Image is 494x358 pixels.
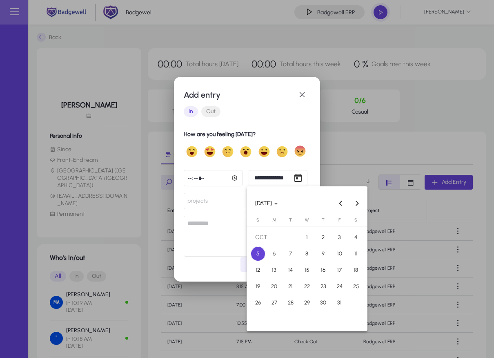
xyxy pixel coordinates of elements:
[300,295,314,310] span: 29
[332,263,347,277] span: 17
[349,230,363,245] span: 4
[300,246,314,261] span: 8
[267,279,282,294] span: 20
[267,246,282,261] span: 6
[283,246,299,262] button: 7 Oct 2025
[348,246,364,262] button: 11 Oct 2025
[283,278,299,295] button: 21 Oct 2025
[299,229,315,246] button: 1 Oct 2025
[299,262,315,278] button: 15 Oct 2025
[332,279,347,294] span: 24
[256,217,259,223] span: S
[348,262,364,278] button: 18 Oct 2025
[332,262,348,278] button: 17 Oct 2025
[349,246,363,261] span: 11
[251,263,265,277] span: 12
[283,295,298,310] span: 28
[349,195,365,212] button: Next month
[266,278,283,295] button: 20 Oct 2025
[349,279,363,294] span: 25
[332,246,348,262] button: 10 Oct 2025
[250,278,266,295] button: 19 Oct 2025
[250,262,266,278] button: 12 Oct 2025
[300,230,314,245] span: 1
[322,217,325,223] span: T
[283,295,299,311] button: 28 Oct 2025
[338,217,340,223] span: F
[354,217,357,223] span: S
[250,295,266,311] button: 26 Oct 2025
[315,295,332,311] button: 30 Oct 2025
[283,246,298,261] span: 7
[283,263,298,277] span: 14
[316,246,331,261] span: 9
[283,262,299,278] button: 14 Oct 2025
[267,295,282,310] span: 27
[255,200,272,207] span: [DATE]
[315,278,332,295] button: 23 Oct 2025
[266,262,283,278] button: 13 Oct 2025
[315,229,332,246] button: 2 Oct 2025
[252,196,281,211] button: Choose month and year
[305,217,309,223] span: W
[332,295,348,311] button: 31 Oct 2025
[315,262,332,278] button: 16 Oct 2025
[315,246,332,262] button: 9 Oct 2025
[250,246,266,262] button: 5 Oct 2025
[250,229,299,246] td: OCT
[316,230,331,245] span: 2
[332,278,348,295] button: 24 Oct 2025
[332,195,349,212] button: Previous month
[316,263,331,277] span: 16
[299,278,315,295] button: 22 Oct 2025
[299,246,315,262] button: 8 Oct 2025
[316,279,331,294] span: 23
[251,246,265,261] span: 5
[348,278,364,295] button: 25 Oct 2025
[332,229,348,246] button: 3 Oct 2025
[251,279,265,294] span: 19
[300,279,314,294] span: 22
[348,229,364,246] button: 4 Oct 2025
[266,246,283,262] button: 6 Oct 2025
[251,295,265,310] span: 26
[289,217,292,223] span: T
[272,217,276,223] span: M
[283,279,298,294] span: 21
[332,230,347,245] span: 3
[316,295,331,310] span: 30
[267,263,282,277] span: 13
[299,295,315,311] button: 29 Oct 2025
[300,263,314,277] span: 15
[266,295,283,311] button: 27 Oct 2025
[349,263,363,277] span: 18
[332,295,347,310] span: 31
[332,246,347,261] span: 10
